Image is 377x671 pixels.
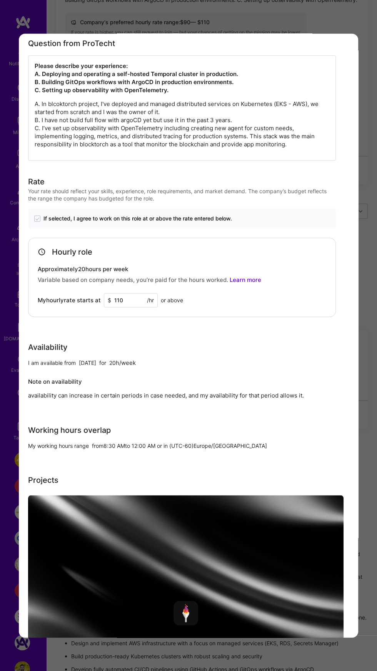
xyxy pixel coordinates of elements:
span: $ [108,296,111,304]
div: availability can increase in certain periods in case needed, and my availability for that period ... [28,391,336,399]
div: Note on availability [28,376,82,388]
div: Availability [28,341,67,353]
h4: My hourly rate starts at [38,297,101,303]
div: for [99,359,106,367]
img: Company logo [173,601,198,625]
span: /hr [147,296,154,304]
div: Question from ProTecht [28,37,115,49]
div: Projects [28,474,58,485]
div: Rate [28,176,45,187]
p: Variable based on company needs, you’re paid for the hours worked. [38,275,326,283]
div: 20 [109,359,116,367]
div: I am available from [28,359,76,367]
span: 8:30 AM to 12:00 AM or [103,442,162,449]
div: h/week [116,359,136,367]
div: My working hours range [28,442,89,450]
p: A. In blcoktorch project, I've deployed and managed distributed services on Kubernetes (EKS - AWS... [35,99,329,148]
span: from in (UTC -60 ) Europe/[GEOGRAPHIC_DATA] [92,442,267,449]
i: icon Clock [38,248,46,256]
span: or above [161,296,183,304]
div: modal [19,33,358,637]
input: XXX [104,293,158,307]
strong: Please describe your experience: A. Deploying and operating a self-hosted Temporal cluster in pro... [35,62,238,93]
h4: Hourly role [52,247,92,256]
span: If selected, I agree to work on this role at or above the rate entered below. [43,214,232,222]
div: [DATE] [79,359,96,367]
a: Learn more [230,276,261,283]
div: Working hours overlap [28,424,111,436]
div: Your rate should reflect your skills, experience, role requirements, and market demand. The compa... [28,187,336,202]
h4: Approximately 20 hours per week [38,265,326,272]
